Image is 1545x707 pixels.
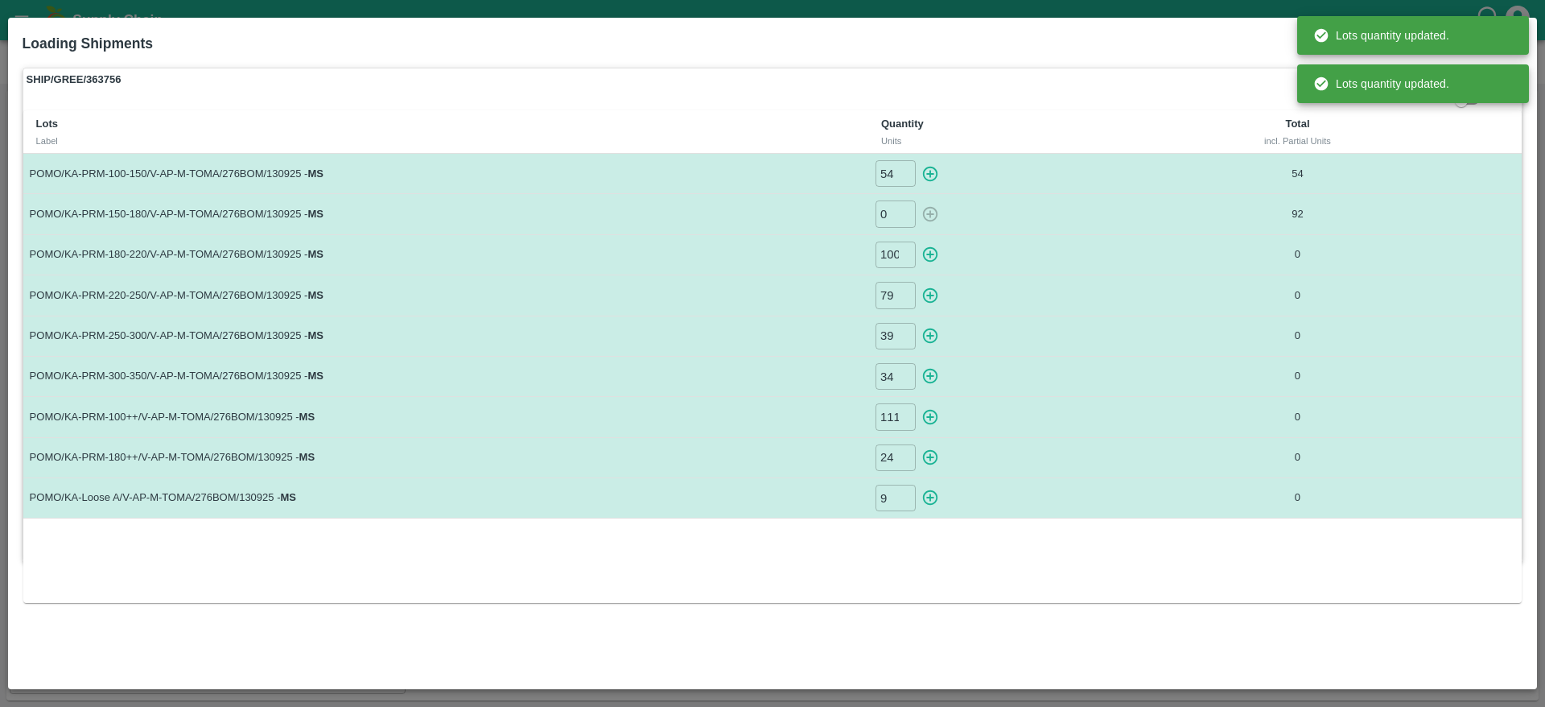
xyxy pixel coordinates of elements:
[23,478,868,518] td: POMO/KA-Loose A/V-AP-M-TOMA/276BOM/130925 -
[307,370,323,382] strong: MS
[299,451,315,463] strong: MS
[1313,21,1449,50] div: Lots quantity updated.
[23,275,868,316] td: POMO/KA-PRM-220-250/V-AP-M-TOMA/276BOM/130925 -
[875,403,916,430] input: 0
[307,289,323,301] strong: MS
[23,234,868,275] td: POMO/KA-PRM-180-220/V-AP-M-TOMA/276BOM/130925 -
[23,194,868,234] td: POMO/KA-PRM-150-180/V-AP-M-TOMA/276BOM/130925 -
[23,35,153,52] b: Loading Shipments
[1313,69,1449,98] div: Lots quantity updated.
[875,282,916,308] input: 0
[23,437,868,478] td: POMO/KA-PRM-180++/V-AP-M-TOMA/276BOM/130925 -
[875,485,916,511] input: 0
[875,160,916,187] input: 0
[1179,134,1415,148] div: incl. Partial Units
[875,201,916,227] input: 0
[875,444,916,471] input: 0
[307,329,323,341] strong: MS
[23,397,868,437] td: POMO/KA-PRM-100++/V-AP-M-TOMA/276BOM/130925 -
[23,154,868,194] td: POMO/KA-PRM-100-150/V-AP-M-TOMA/276BOM/130925 -
[307,248,323,260] strong: MS
[1172,207,1422,222] p: 92
[875,363,916,390] input: 0
[1172,410,1422,425] p: 0
[1172,288,1422,304] p: 0
[23,356,868,396] td: POMO/KA-PRM-300-350/V-AP-M-TOMA/276BOM/130925 -
[1285,118,1309,130] b: Total
[36,118,58,130] b: Lots
[1172,247,1422,263] p: 0
[881,134,1153,148] div: Units
[875,323,916,349] input: 0
[281,491,297,503] strong: MS
[36,134,855,148] div: Label
[307,208,323,220] strong: MS
[27,72,122,88] strong: SHIP/GREE/363756
[1172,369,1422,384] p: 0
[299,411,315,423] strong: MS
[1172,450,1422,465] p: 0
[1172,167,1422,182] p: 54
[307,167,323,180] strong: MS
[881,118,924,130] b: Quantity
[875,242,916,268] input: 0
[1172,329,1422,344] p: 0
[1172,490,1422,506] p: 0
[23,316,868,356] td: POMO/KA-PRM-250-300/V-AP-M-TOMA/276BOM/130925 -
